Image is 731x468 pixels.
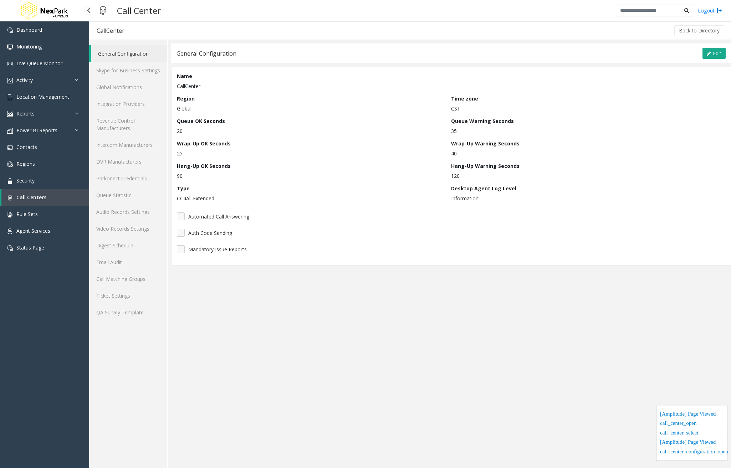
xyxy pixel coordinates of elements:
a: Audio Records Settings [89,204,167,220]
span: Dashboard [16,26,42,33]
img: 'icon' [7,228,13,234]
span: Call Centers [16,194,46,201]
a: DVR Manufacturers [89,153,167,170]
a: Call Matching Groups [89,271,167,287]
a: Revenue Control Manufacturers [89,112,167,137]
span: Agent Services [16,227,50,234]
div: CallCenter [97,26,124,35]
span: Edit [713,50,721,57]
img: 'icon' [7,111,13,117]
p: 40 [451,150,722,157]
span: Automated Call Answering [188,213,249,220]
div: [Amplitude] Page Viewed [660,438,724,448]
img: 'icon' [7,27,13,33]
img: 'icon' [7,44,13,50]
p: CallCenter [177,82,722,90]
label: Region [177,95,195,102]
img: 'icon' [7,145,13,150]
label: Wrap-Up Warning Seconds [451,140,520,147]
p: 90 [177,172,448,180]
h3: Call Center [113,2,164,19]
label: Queue OK Seconds [177,117,225,125]
img: pageIcon [96,2,110,19]
a: Skype for Business Settings [89,62,167,79]
img: 'icon' [7,212,13,217]
span: Location Management [16,93,69,100]
img: 'icon' [7,61,13,67]
div: [Amplitude] Page Viewed [660,410,724,420]
a: Video Records Settings [89,220,167,237]
span: Mandatory Issue Reports [188,246,247,253]
label: Desktop Agent Log Level [451,185,516,192]
span: Auth Code Sending [188,229,232,237]
span: Monitoring [16,43,42,50]
p: Information [451,195,722,202]
p: 35 [451,127,722,135]
span: Status Page [16,244,44,251]
label: Queue Warning Seconds [451,117,514,125]
a: Queue Statistic [89,187,167,204]
img: 'icon' [7,128,13,134]
a: Email Audit [89,254,167,271]
span: Security [16,177,35,184]
a: QA Survey Template [89,304,167,321]
a: Logout [698,7,722,14]
div: call_center_select [660,429,724,438]
button: Back to Directory [674,25,724,36]
p: 120 [451,172,722,180]
a: Digest Schedule [89,237,167,254]
p: 25 [177,150,448,157]
p: CST [451,105,722,112]
label: Name [177,72,192,80]
div: General Configuration [177,49,236,58]
div: call_center_open [660,419,724,429]
div: call_center_configuration_open [660,448,724,457]
span: Rule Sets [16,211,38,217]
img: 'icon' [7,94,13,100]
label: Hang-Up Warning Seconds [451,162,520,170]
img: 'icon' [7,78,13,83]
p: Global [177,105,448,112]
label: Hang-Up OK Seconds [177,162,231,170]
span: Regions [16,160,35,167]
img: 'icon' [7,178,13,184]
a: Call Centers [1,189,89,206]
img: logout [716,7,722,14]
a: Global Notifications [89,79,167,96]
p: CC4All Extended [177,195,448,202]
img: 'icon' [7,245,13,251]
span: Contacts [16,144,37,150]
button: Edit [702,48,726,59]
span: Power BI Reports [16,127,57,134]
label: Time zone [451,95,478,102]
span: Live Queue Monitor [16,60,62,67]
a: Intercom Manufacturers [89,137,167,153]
a: General Configuration [91,45,167,62]
img: 'icon' [7,161,13,167]
label: Type [177,185,190,192]
label: Wrap-Up OK Seconds [177,140,231,147]
img: 'icon' [7,195,13,201]
a: Parkonect Credentials [89,170,167,187]
span: Reports [16,110,35,117]
a: Integration Providers [89,96,167,112]
a: Ticket Settings [89,287,167,304]
p: 20 [177,127,448,135]
span: Activity [16,77,33,83]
